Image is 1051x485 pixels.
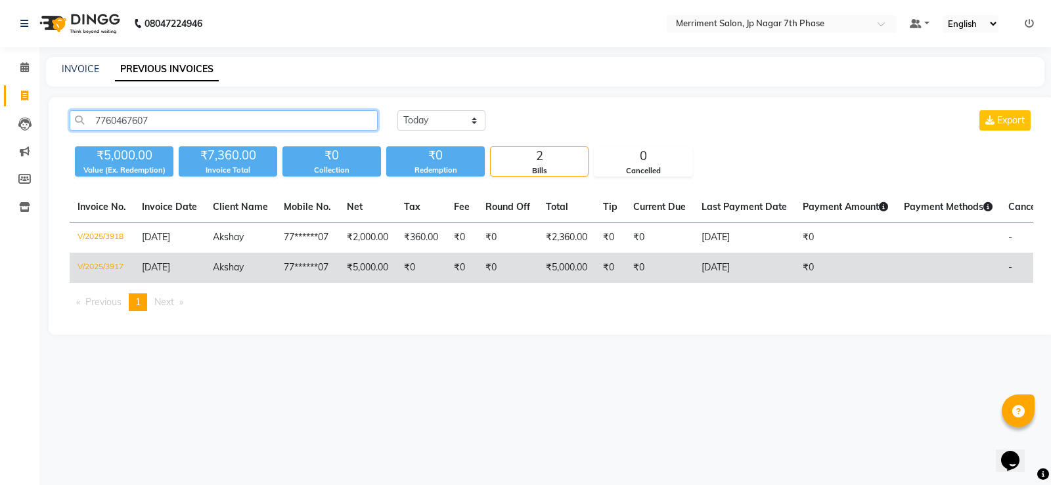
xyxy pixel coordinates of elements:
[213,261,244,273] span: Akshay
[282,165,381,176] div: Collection
[179,165,277,176] div: Invoice Total
[339,253,396,283] td: ₹5,000.00
[404,201,420,213] span: Tax
[145,5,202,42] b: 08047224946
[386,165,485,176] div: Redemption
[594,147,692,165] div: 0
[491,147,588,165] div: 2
[997,114,1025,126] span: Export
[625,253,694,283] td: ₹0
[546,201,568,213] span: Total
[702,201,787,213] span: Last Payment Date
[478,222,538,253] td: ₹0
[85,296,122,308] span: Previous
[213,231,244,243] span: Akshay
[34,5,123,42] img: logo
[595,253,625,283] td: ₹0
[446,253,478,283] td: ₹0
[75,165,173,176] div: Value (Ex. Redemption)
[795,222,896,253] td: ₹0
[904,201,993,213] span: Payment Methods
[154,296,174,308] span: Next
[603,201,617,213] span: Tip
[70,293,1033,311] nav: Pagination
[795,253,896,283] td: ₹0
[386,146,485,165] div: ₹0
[142,261,170,273] span: [DATE]
[595,222,625,253] td: ₹0
[538,253,595,283] td: ₹5,000.00
[142,231,170,243] span: [DATE]
[142,201,197,213] span: Invoice Date
[78,201,126,213] span: Invoice No.
[62,63,99,75] a: INVOICE
[282,146,381,165] div: ₹0
[478,253,538,283] td: ₹0
[396,222,446,253] td: ₹360.00
[491,165,588,177] div: Bills
[70,253,134,283] td: V/2025/3917
[70,110,378,131] input: Search by Name/Mobile/Email/Invoice No
[485,201,530,213] span: Round Off
[446,222,478,253] td: ₹0
[70,222,134,253] td: V/2025/3918
[996,432,1038,472] iframe: chat widget
[694,222,795,253] td: [DATE]
[75,146,173,165] div: ₹5,000.00
[803,201,888,213] span: Payment Amount
[284,201,331,213] span: Mobile No.
[538,222,595,253] td: ₹2,360.00
[1008,261,1012,273] span: -
[594,165,692,177] div: Cancelled
[115,58,219,81] a: PREVIOUS INVOICES
[396,253,446,283] td: ₹0
[135,296,141,308] span: 1
[1008,231,1012,243] span: -
[633,201,686,213] span: Current Due
[625,222,694,253] td: ₹0
[339,222,396,253] td: ₹2,000.00
[347,201,363,213] span: Net
[694,253,795,283] td: [DATE]
[979,110,1031,131] button: Export
[213,201,268,213] span: Client Name
[179,146,277,165] div: ₹7,360.00
[454,201,470,213] span: Fee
